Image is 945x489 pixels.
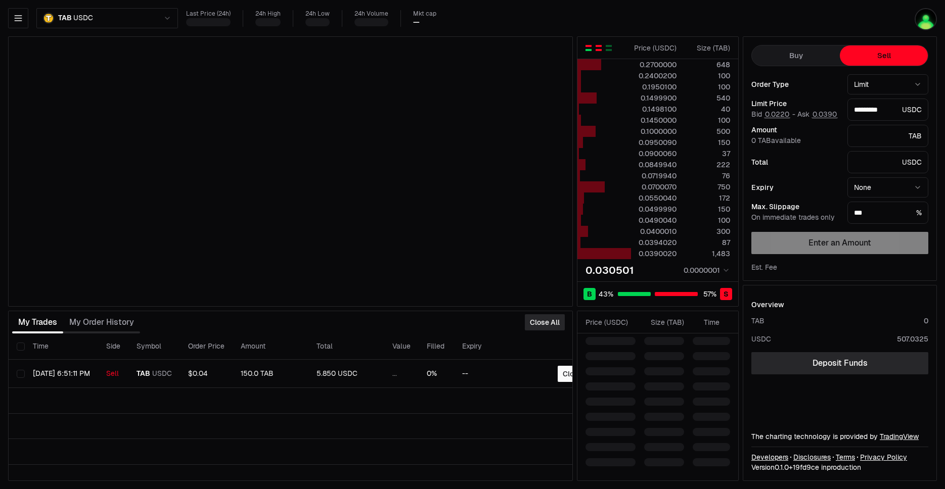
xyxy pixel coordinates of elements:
span: USDC [73,14,93,23]
div: 37 [685,149,730,159]
th: Time [25,333,98,360]
button: 0.0000001 [681,264,730,276]
div: 0.1498100 [632,104,677,114]
span: B [587,289,592,299]
button: Sell [840,45,928,66]
div: 0.1450000 [632,115,677,125]
div: Max. Slippage [751,203,839,210]
a: Disclosures [793,452,831,462]
button: Close [558,366,587,382]
span: USDC [152,369,172,378]
div: — [413,18,420,27]
button: Close All [525,314,565,330]
button: Show Buy and Sell Orders [584,44,593,52]
th: Order Price [180,333,233,360]
div: ... [392,369,411,378]
div: Est. Fee [751,262,777,272]
div: Sell [106,369,120,378]
td: -- [454,360,522,388]
span: $0.04 [188,369,208,378]
div: 0.1950100 [632,82,677,92]
button: Show Sell Orders Only [595,44,603,52]
div: 0.0849940 [632,160,677,170]
span: Bid - [751,110,795,119]
button: Select row [17,370,25,378]
th: Amount [233,333,308,360]
div: Size ( TAB ) [644,317,684,327]
span: 19fd9ce523bc6d016ad9711f892cddf4dbe4b51f [793,463,819,472]
div: 172 [685,193,730,203]
div: USDC [751,334,771,344]
div: 0.0700070 [632,182,677,192]
div: 87 [685,237,730,248]
div: 0 [924,316,928,326]
div: Total [751,159,839,166]
div: 100 [685,71,730,81]
span: Ask [797,110,838,119]
div: 24h High [255,10,281,18]
div: Version 0.1.0 + in production [751,462,928,472]
div: 500 [685,126,730,136]
span: 43 % [599,289,613,299]
div: Price ( USDC ) [586,317,636,327]
button: Show Buy Orders Only [605,44,613,52]
button: My Trades [12,312,63,332]
div: The charting technology is provided by [751,431,928,442]
div: 222 [685,160,730,170]
time: [DATE] 6:51:11 PM [33,369,90,378]
img: TAB.png [43,13,54,24]
div: 540 [685,93,730,103]
div: 750 [685,182,730,192]
div: Size ( TAB ) [685,43,730,53]
button: My Order History [63,312,140,332]
div: 150.0 TAB [241,369,300,378]
div: 100 [685,215,730,225]
th: Expiry [454,333,522,360]
div: TAB [751,316,764,326]
div: 150 [685,204,730,214]
div: 5.850 USDC [317,369,376,378]
span: TAB [58,14,71,23]
div: 0.0499990 [632,204,677,214]
div: 150 [685,137,730,148]
div: 24h Volume [354,10,388,18]
div: % [847,202,928,224]
div: Order Type [751,81,839,88]
div: TAB [847,125,928,147]
div: 0.2700000 [632,60,677,70]
span: TAB [137,369,150,378]
iframe: Financial Chart [9,37,572,306]
div: USDC [847,151,928,173]
div: 100 [685,115,730,125]
div: Time [693,317,719,327]
th: Total [308,333,384,360]
div: 100 [685,82,730,92]
div: 0% [427,369,446,378]
a: Privacy Policy [860,452,907,462]
div: Limit Price [751,100,839,107]
div: On immediate trades only [751,213,839,222]
div: 0.0950090 [632,137,677,148]
div: 24h Low [305,10,330,18]
div: 0.0394020 [632,237,677,248]
div: 0.0550040 [632,193,677,203]
div: Overview [751,300,784,310]
div: Expiry [751,184,839,191]
a: Developers [751,452,788,462]
div: 0.0390020 [632,249,677,259]
div: 0.0719940 [632,171,677,181]
div: Amount [751,126,839,133]
a: TradingView [880,432,919,441]
span: 57 % [703,289,716,299]
div: 0.0400010 [632,226,677,236]
div: 0.2400200 [632,71,677,81]
a: Terms [836,452,855,462]
div: USDC [847,99,928,121]
div: 648 [685,60,730,70]
div: 300 [685,226,730,236]
div: 0.1000000 [632,126,677,136]
button: 0.0220 [764,110,790,118]
span: 0 TAB available [751,136,801,145]
div: 0.0900060 [632,149,677,159]
div: Last Price (24h) [186,10,231,18]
